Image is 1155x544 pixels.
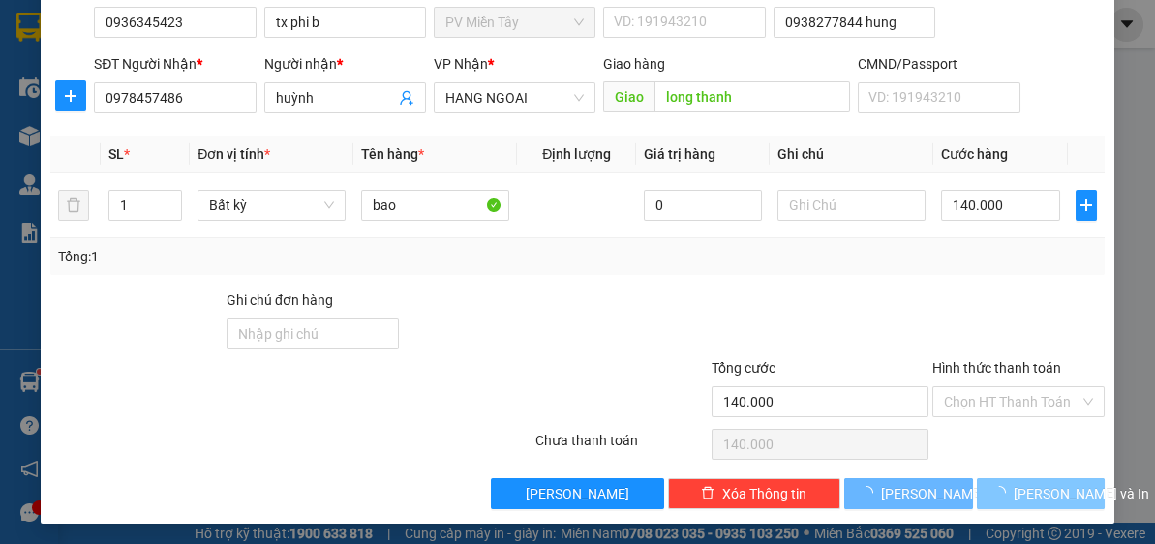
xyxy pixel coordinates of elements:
[1077,197,1097,213] span: plus
[858,53,1019,75] div: CMND/Passport
[55,80,86,111] button: plus
[701,486,714,501] span: delete
[108,146,124,162] span: SL
[844,478,973,509] button: [PERSON_NAME]
[770,136,933,173] th: Ghi chú
[227,292,333,308] label: Ghi chú đơn hàng
[209,191,334,220] span: Bất kỳ
[399,90,414,106] span: user-add
[58,190,89,221] button: delete
[361,146,424,162] span: Tên hàng
[774,7,935,38] input: Địa chỉ của người gửi
[668,478,840,509] button: deleteXóa Thông tin
[644,190,762,221] input: 0
[56,88,85,104] span: plus
[491,478,663,509] button: [PERSON_NAME]
[722,483,806,504] span: Xóa Thông tin
[941,146,1008,162] span: Cước hàng
[603,81,654,112] span: Giao
[58,246,448,267] div: Tổng: 1
[533,430,710,464] div: Chưa thanh toán
[1076,190,1098,221] button: plus
[198,146,270,162] span: Đơn vị tính
[361,190,509,221] input: VD: Bàn, Ghế
[434,56,488,72] span: VP Nhận
[860,486,881,499] span: loading
[654,81,850,112] input: Dọc đường
[227,318,399,349] input: Ghi chú đơn hàng
[932,360,1061,376] label: Hình thức thanh toán
[1014,483,1149,504] span: [PERSON_NAME] và In
[992,486,1014,499] span: loading
[977,478,1106,509] button: [PERSON_NAME] và In
[603,56,665,72] span: Giao hàng
[445,83,584,112] span: HANG NGOAI
[777,190,926,221] input: Ghi Chú
[94,53,256,75] div: SĐT Người Nhận
[712,360,775,376] span: Tổng cước
[644,146,715,162] span: Giá trị hàng
[445,8,584,37] span: PV Miền Tây
[526,483,629,504] span: [PERSON_NAME]
[881,483,985,504] span: [PERSON_NAME]
[264,53,426,75] div: Người nhận
[542,146,611,162] span: Định lượng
